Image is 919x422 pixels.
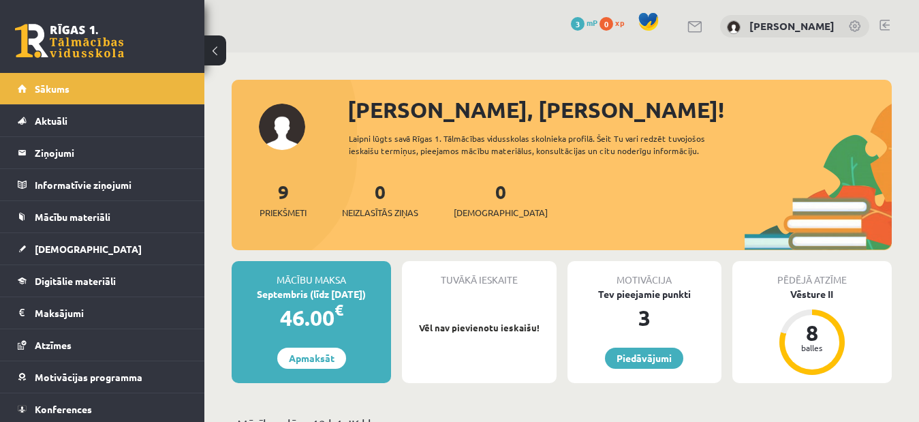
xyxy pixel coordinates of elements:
span: Sākums [35,82,69,95]
a: Motivācijas programma [18,361,187,393]
p: Vēl nav pievienotu ieskaišu! [409,321,549,335]
div: Vēsture II [732,287,892,301]
span: mP [587,17,597,28]
a: 0Neizlasītās ziņas [342,179,418,220]
span: 0 [599,17,613,31]
div: 8 [792,322,832,344]
span: Aktuāli [35,115,67,127]
a: Digitālie materiāli [18,265,187,297]
a: Vēsture II 8 balles [732,287,892,377]
a: Informatīvie ziņojumi [18,169,187,200]
a: [DEMOGRAPHIC_DATA] [18,233,187,265]
legend: Informatīvie ziņojumi [35,169,187,200]
a: Maksājumi [18,297,187,329]
span: Motivācijas programma [35,371,142,383]
a: 3 mP [571,17,597,28]
span: [DEMOGRAPHIC_DATA] [454,206,548,220]
div: balles [792,344,832,352]
span: xp [615,17,624,28]
a: Aktuāli [18,105,187,136]
a: Apmaksāt [277,348,346,369]
span: Digitālie materiāli [35,275,116,287]
div: Laipni lūgts savā Rīgas 1. Tālmācības vidusskolas skolnieka profilā. Šeit Tu vari redzēt tuvojošo... [349,132,745,157]
div: Tev pieejamie punkti [567,287,721,301]
span: Atzīmes [35,339,72,351]
legend: Ziņojumi [35,137,187,168]
a: [PERSON_NAME] [749,19,835,33]
a: Ziņojumi [18,137,187,168]
span: Priekšmeti [260,206,307,220]
span: [DEMOGRAPHIC_DATA] [35,243,142,255]
a: Mācību materiāli [18,201,187,232]
div: Tuvākā ieskaite [402,261,556,287]
span: Neizlasītās ziņas [342,206,418,220]
span: € [334,300,343,320]
a: 0[DEMOGRAPHIC_DATA] [454,179,548,220]
a: Atzīmes [18,329,187,361]
a: 9Priekšmeti [260,179,307,220]
div: Motivācija [567,261,721,287]
a: Rīgas 1. Tālmācības vidusskola [15,24,124,58]
div: Mācību maksa [232,261,391,287]
span: Mācību materiāli [35,211,110,223]
a: 0 xp [599,17,631,28]
div: 46.00 [232,301,391,334]
div: Pēdējā atzīme [732,261,892,287]
div: 3 [567,301,721,334]
a: Sākums [18,73,187,104]
span: 3 [571,17,585,31]
img: Kirills Aleksejevs [727,20,741,34]
div: Septembris (līdz [DATE]) [232,287,391,301]
a: Piedāvājumi [605,348,683,369]
div: [PERSON_NAME], [PERSON_NAME]! [347,93,892,126]
span: Konferences [35,403,92,415]
legend: Maksājumi [35,297,187,329]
